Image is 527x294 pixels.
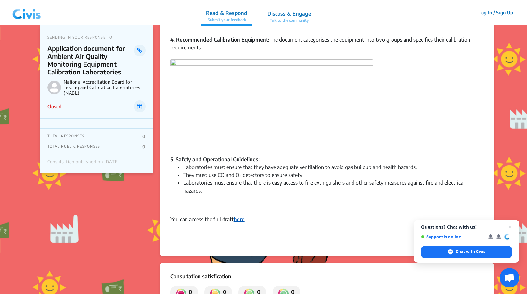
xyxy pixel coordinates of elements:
span: Questions? Chat with us! [421,224,512,230]
div: Open chat [500,268,519,287]
span: Support is online [421,234,484,239]
p: National Accreditation Board for Testing and Calibration Laboratories (NABL) [64,79,146,96]
p: Application document for Ambient Air Quality Monitoring Equipment Calibration Laboratories [47,45,134,76]
p: Closed [47,103,61,110]
div: Chat with Civis [421,246,512,258]
p: TOTAL RESPONSES [47,134,84,139]
p: Consultation satisfication [170,273,484,280]
span: Chat with Civis [456,249,485,255]
div: The document categorises the equipment into two groups and specifies their calibration requirements: [170,36,484,59]
div: You can access the full draft . [170,207,484,231]
div: Consultation published on [DATE] [47,159,120,168]
li: Laboratories must ensure that there is easy access to fire extinguishers and other safety measure... [183,179,484,202]
li: They must use CO and O₂ detectors to ensure safety [183,171,484,179]
p: 0 [142,134,145,139]
img: navlogo.png [10,3,44,22]
p: Submit your feedback [206,17,247,23]
img: National Accreditation Board for Testing and Calibration Laboratories (NABL) logo [47,81,61,94]
p: TOTAL PUBLIC RESPONSES [47,144,100,149]
span: Close chat [507,223,514,231]
p: SENDING IN YOUR RESPONSE TO [47,35,146,39]
strong: 4. Recommended Calibration Equipment: [170,36,269,43]
p: Discuss & Engage [267,10,311,18]
button: Log In / Sign Up [474,7,517,18]
p: Talk to the community [267,18,311,23]
a: here [234,216,245,222]
p: Read & Respond [206,9,247,17]
img: AD_4nXfrqRJmhLCQwpoNgmai850d9yKCJQ9lOuPqvHpCdYHVqxfHjaOS1GT3VHRlpmzWojV6QTzJ8SHR5YqKDjYpy58fJol0h... [170,59,373,142]
strong: 5. Safety and Operational Guidelines: [170,156,260,163]
li: Laboratories must ensure that they have adequate ventilation to avoid gas buildup and health haza... [183,163,484,171]
p: 0 [142,144,145,149]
